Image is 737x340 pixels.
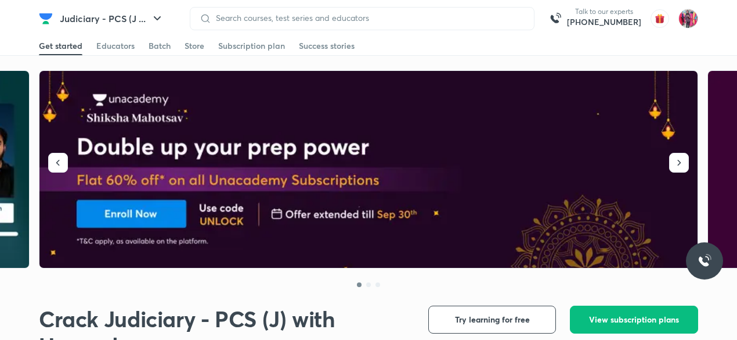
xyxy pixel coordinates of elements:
img: Company Logo [39,12,53,26]
div: Store [185,40,204,52]
a: Batch [149,37,171,55]
span: Try learning for free [455,314,530,325]
button: Judiciary - PCS (J ... [53,7,171,30]
div: Subscription plan [218,40,285,52]
img: avatar [651,9,669,28]
img: ttu [698,254,711,268]
a: Success stories [299,37,355,55]
button: View subscription plans [570,306,698,334]
p: Talk to our experts [567,7,641,16]
img: call-us [544,7,567,30]
a: Educators [96,37,135,55]
div: Success stories [299,40,355,52]
input: Search courses, test series and educators [211,13,525,23]
button: Try learning for free [428,306,556,334]
a: [PHONE_NUMBER] [567,16,641,28]
span: View subscription plans [589,314,679,325]
img: Archita Mittal [678,9,698,28]
div: Educators [96,40,135,52]
div: Batch [149,40,171,52]
a: Subscription plan [218,37,285,55]
a: Store [185,37,204,55]
a: Get started [39,37,82,55]
div: Get started [39,40,82,52]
